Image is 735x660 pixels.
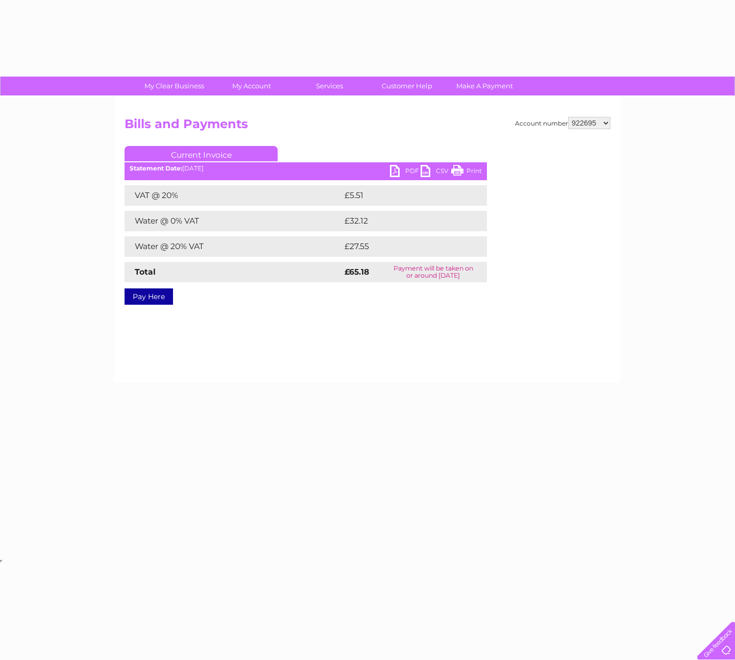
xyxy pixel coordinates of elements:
[365,77,449,95] a: Customer Help
[451,165,482,180] a: Print
[132,77,216,95] a: My Clear Business
[443,77,527,95] a: Make A Payment
[125,211,342,231] td: Water @ 0% VAT
[421,165,451,180] a: CSV
[125,146,278,161] a: Current Invoice
[287,77,372,95] a: Services
[125,236,342,257] td: Water @ 20% VAT
[125,165,487,172] div: [DATE]
[210,77,294,95] a: My Account
[342,211,465,231] td: £32.12
[125,117,610,136] h2: Bills and Payments
[342,236,465,257] td: £27.55
[135,267,156,277] strong: Total
[125,185,342,206] td: VAT @ 20%
[390,165,421,180] a: PDF
[125,288,173,305] a: Pay Here
[515,117,610,129] div: Account number
[345,267,369,277] strong: £65.18
[380,262,487,282] td: Payment will be taken on or around [DATE]
[342,185,461,206] td: £5.51
[130,164,182,172] b: Statement Date:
